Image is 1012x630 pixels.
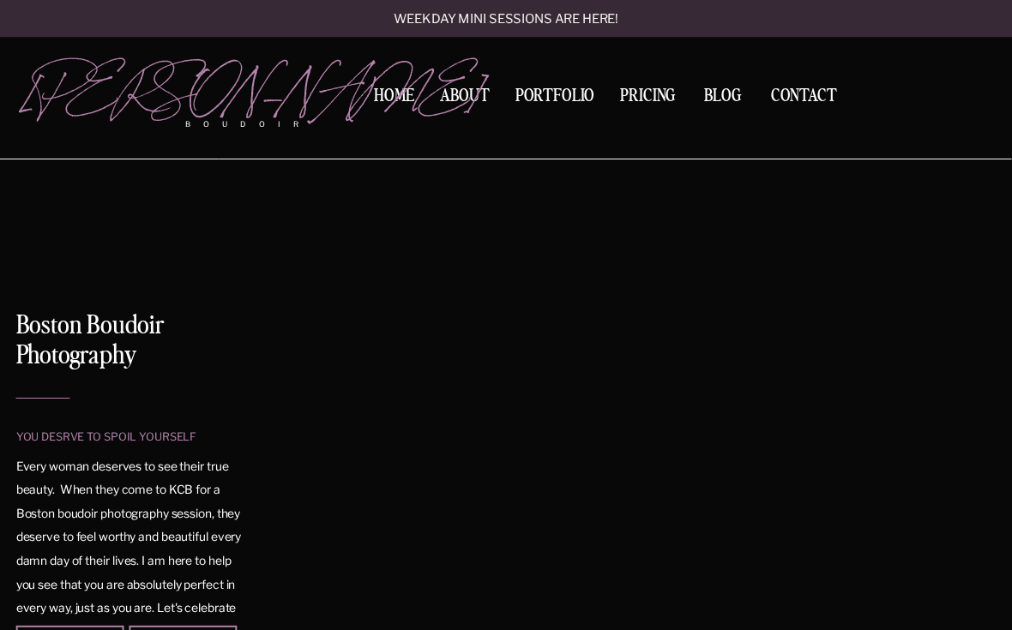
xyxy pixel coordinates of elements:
h1: Boston Boudoir Photography [16,310,242,376]
a: BLOG [696,87,749,103]
p: boudoir [185,118,325,130]
a: Portfolio [509,87,600,111]
p: Every woman deserves to see their true beauty. When they come to KCB for a Boston boudoir photogr... [16,454,244,599]
a: Contact [764,87,843,105]
a: [PERSON_NAME] [23,60,326,111]
a: Weekday mini sessions are here! [348,13,664,27]
a: Pricing [616,87,681,111]
p: you desrve to spoil yourself [16,429,223,445]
